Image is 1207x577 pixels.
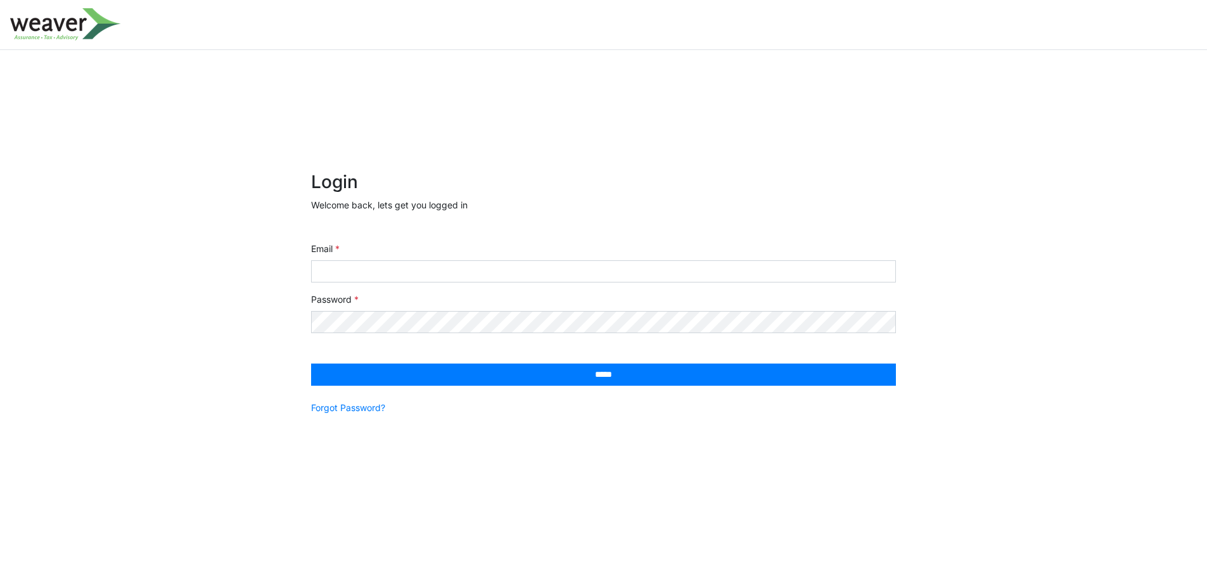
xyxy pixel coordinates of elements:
h2: Login [311,172,896,193]
label: Email [311,242,340,255]
p: Welcome back, lets get you logged in [311,198,896,212]
img: spp logo [10,8,121,41]
label: Password [311,293,359,306]
a: Forgot Password? [311,401,385,414]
